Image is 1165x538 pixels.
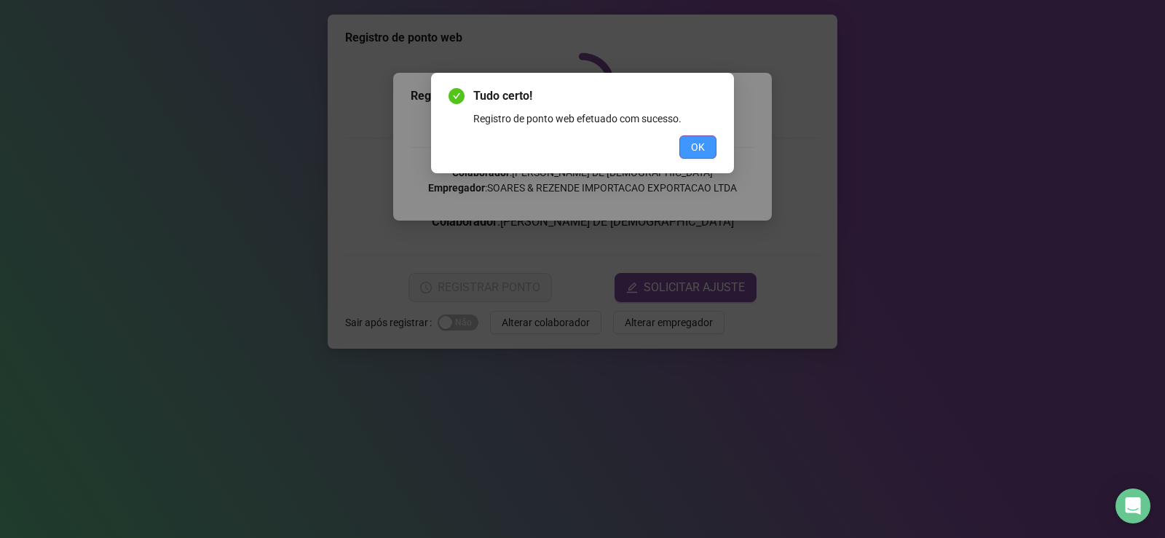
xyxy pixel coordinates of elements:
[1115,488,1150,523] div: Open Intercom Messenger
[449,88,465,104] span: check-circle
[473,111,716,127] div: Registro de ponto web efetuado com sucesso.
[679,135,716,159] button: OK
[473,87,716,105] span: Tudo certo!
[691,139,705,155] span: OK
